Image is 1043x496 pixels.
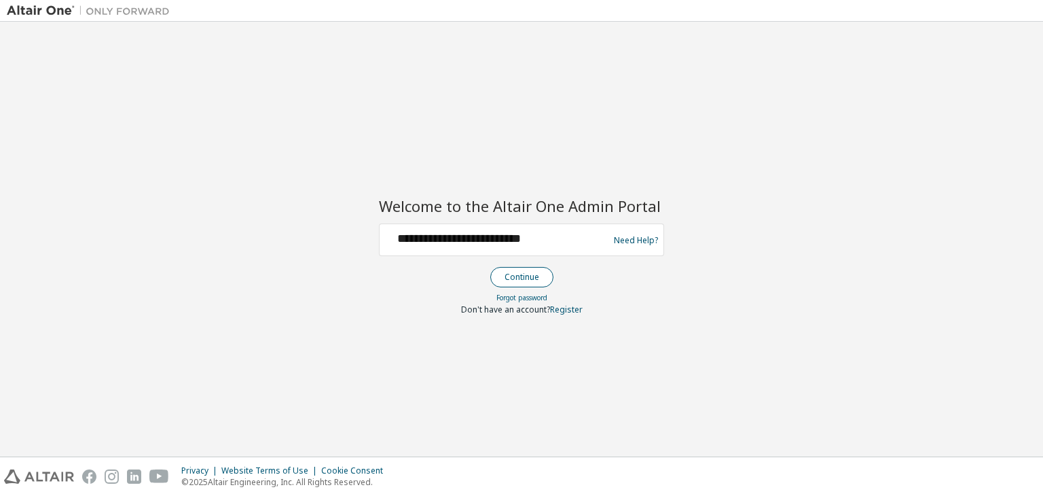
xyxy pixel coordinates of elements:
[221,465,321,476] div: Website Terms of Use
[127,470,141,484] img: linkedin.svg
[461,304,550,315] span: Don't have an account?
[550,304,583,315] a: Register
[82,470,96,484] img: facebook.svg
[4,470,74,484] img: altair_logo.svg
[181,465,221,476] div: Privacy
[181,476,391,488] p: © 2025 Altair Engineering, Inc. All Rights Reserved.
[379,196,664,215] h2: Welcome to the Altair One Admin Portal
[321,465,391,476] div: Cookie Consent
[7,4,177,18] img: Altair One
[490,267,553,287] button: Continue
[496,293,547,302] a: Forgot password
[149,470,169,484] img: youtube.svg
[105,470,119,484] img: instagram.svg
